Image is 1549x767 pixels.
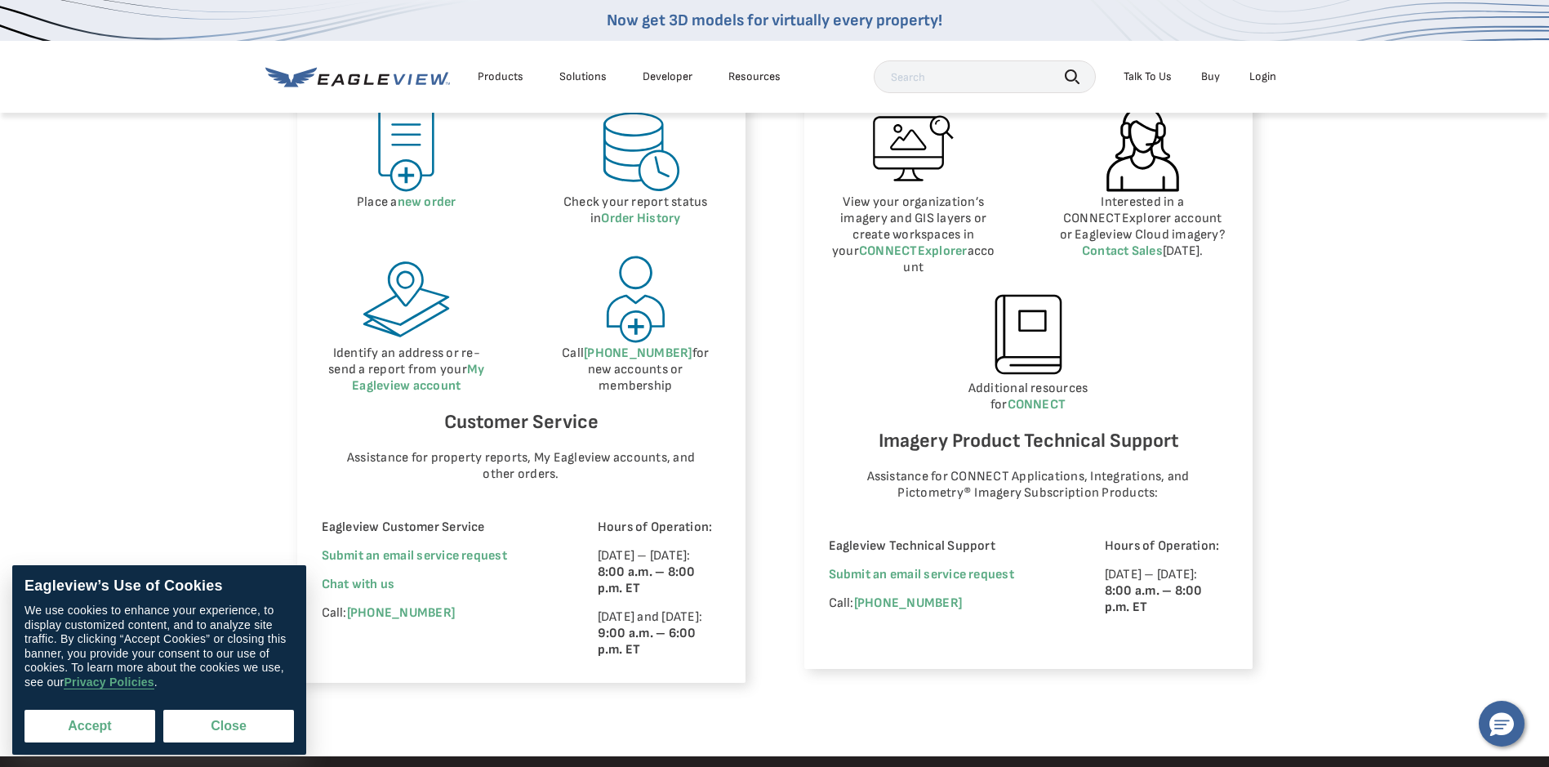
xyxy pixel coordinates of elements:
[1201,69,1220,84] a: Buy
[24,710,155,742] button: Accept
[347,605,455,621] a: [PHONE_NUMBER]
[1479,701,1525,747] button: Hello, have a question? Let’s chat.
[163,710,294,742] button: Close
[598,548,721,597] p: [DATE] – [DATE]:
[829,381,1228,413] p: Additional resources for
[829,426,1228,457] h6: Imagery Product Technical Support
[1124,69,1172,84] div: Talk To Us
[1008,397,1066,412] a: CONNECT
[829,567,1014,582] a: Submit an email service request
[584,346,692,361] a: [PHONE_NUMBER]
[322,577,395,592] span: Chat with us
[550,346,721,395] p: Call for new accounts or membership
[854,595,962,611] a: [PHONE_NUMBER]
[322,605,553,622] p: Call:
[1105,567,1228,616] p: [DATE] – [DATE]:
[322,407,721,438] h6: Customer Service
[1082,243,1163,259] a: Contact Sales
[352,362,484,394] a: My Eagleview account
[829,538,1060,555] p: Eagleview Technical Support
[598,564,696,596] strong: 8:00 a.m. – 8:00 p.m. ET
[1105,538,1228,555] p: Hours of Operation:
[322,548,507,564] a: Submit an email service request
[598,626,697,658] strong: 9:00 a.m. – 6:00 p.m. ET
[829,595,1060,612] p: Call:
[398,194,456,210] a: new order
[598,520,721,536] p: Hours of Operation:
[1249,69,1276,84] div: Login
[607,11,942,30] a: Now get 3D models for virtually every property!
[859,243,968,259] a: CONNECTExplorer
[24,577,294,595] div: Eagleview’s Use of Cookies
[829,194,999,276] p: View your organization’s imagery and GIS layers or create workspaces in your account
[337,450,705,483] p: Assistance for property reports, My Eagleview accounts, and other orders.
[322,194,492,211] p: Place a
[643,69,692,84] a: Developer
[559,69,607,84] div: Solutions
[24,604,294,689] div: We use cookies to enhance your experience, to display customized content, and to analyze site tra...
[64,676,154,689] a: Privacy Policies
[322,346,492,395] p: Identify an address or re-send a report from your
[844,469,1212,502] p: Assistance for CONNECT Applications, Integrations, and Pictometry® Imagery Subscription Products:
[728,69,781,84] div: Resources
[322,520,553,536] p: Eagleview Customer Service
[601,211,680,226] a: Order History
[550,194,721,227] p: Check your report status in
[874,60,1096,93] input: Search
[1105,583,1203,615] strong: 8:00 a.m. – 8:00 p.m. ET
[478,69,523,84] div: Products
[598,609,721,658] p: [DATE] and [DATE]:
[1057,194,1228,260] p: Interested in a CONNECTExplorer account or Eagleview Cloud imagery? [DATE].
